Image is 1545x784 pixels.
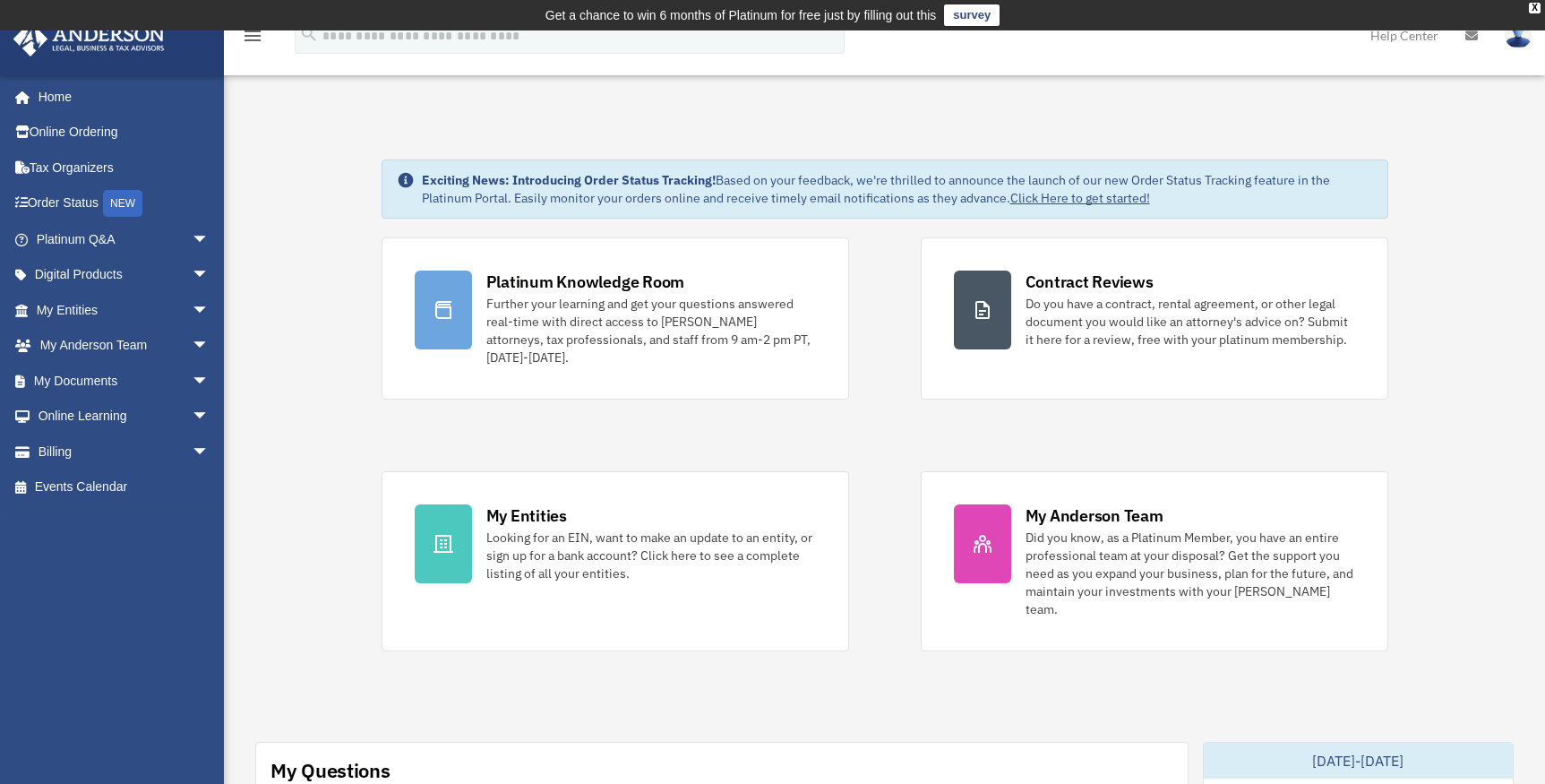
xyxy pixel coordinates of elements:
[1010,190,1150,206] a: Click Here to get started!
[1026,529,1355,618] div: Did you know, as a Platinum Member, you have an entire professional team at your disposal? Get th...
[192,363,227,400] span: arrow_drop_down
[13,328,236,364] a: My Anderson Teamarrow_drop_down
[13,363,236,399] a: My Documentsarrow_drop_down
[13,399,236,435] a: Online Learningarrow_drop_down
[382,471,849,651] a: My Entities Looking for an EIN, want to make an update to an entity, or sign up for a bank accoun...
[422,172,716,188] strong: Exciting News: Introducing Order Status Tracking!
[242,31,263,47] a: menu
[13,185,236,222] a: Order StatusNEW
[921,237,1388,400] a: Contract Reviews Do you have a contract, rental agreement, or other legal document you would like...
[486,529,816,582] div: Looking for an EIN, want to make an update to an entity, or sign up for a bank account? Click her...
[192,328,227,365] span: arrow_drop_down
[192,257,227,294] span: arrow_drop_down
[192,221,227,258] span: arrow_drop_down
[545,4,937,26] div: Get a chance to win 6 months of Platinum for free just by filling out this
[486,504,567,527] div: My Entities
[192,399,227,435] span: arrow_drop_down
[1026,271,1154,293] div: Contract Reviews
[13,470,236,505] a: Events Calendar
[13,257,236,293] a: Digital Productsarrow_drop_down
[1505,22,1532,48] img: User Pic
[1026,504,1163,527] div: My Anderson Team
[242,25,263,47] i: menu
[486,295,816,366] div: Further your learning and get your questions answered real-time with direct access to [PERSON_NAM...
[103,190,142,217] div: NEW
[13,115,236,151] a: Online Ordering
[13,150,236,185] a: Tax Organizers
[13,434,236,470] a: Billingarrow_drop_down
[486,271,685,293] div: Platinum Knowledge Room
[921,471,1388,651] a: My Anderson Team Did you know, as a Platinum Member, you have an entire professional team at your...
[13,221,236,257] a: Platinum Q&Aarrow_drop_down
[8,22,170,56] img: Anderson Advisors Platinum Portal
[422,171,1373,207] div: Based on your feedback, we're thrilled to announce the launch of our new Order Status Tracking fe...
[270,757,391,784] div: My Questions
[1026,295,1355,349] div: Do you have a contract, rental agreement, or other legal document you would like an attorney's ad...
[192,292,227,329] span: arrow_drop_down
[192,434,227,470] span: arrow_drop_down
[382,237,849,400] a: Platinum Knowledge Room Further your learning and get your questions answered real-time with dire...
[944,4,1000,26] a: survey
[1529,3,1541,13] div: close
[299,24,319,44] i: search
[1204,743,1513,779] div: [DATE]-[DATE]
[13,79,227,115] a: Home
[13,292,236,328] a: My Entitiesarrow_drop_down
